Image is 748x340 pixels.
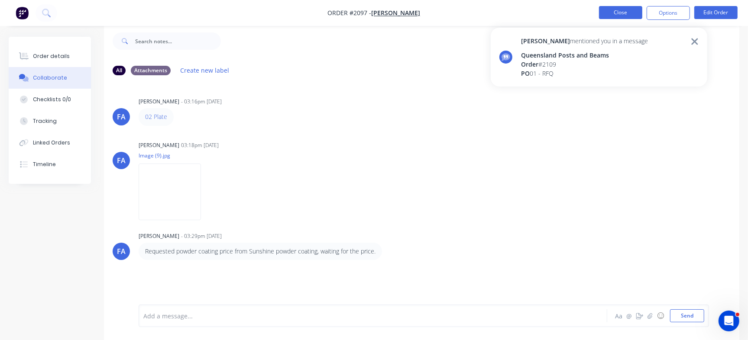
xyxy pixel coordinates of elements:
div: FA [117,246,126,257]
button: Collaborate [9,67,91,89]
div: Collaborate [33,74,67,82]
div: 01 - RFQ [521,69,648,78]
div: FA [117,155,126,166]
button: Close [599,6,642,19]
div: # 2109 [521,60,648,69]
div: [PERSON_NAME] [139,98,179,106]
button: Create new label [176,64,234,76]
button: Send [670,309,704,322]
button: Tracking [9,110,91,132]
div: mentioned you in a message [521,36,648,45]
span: [PERSON_NAME] [521,37,570,45]
button: Checklists 0/0 [9,89,91,110]
div: 03:18pm [DATE] [181,141,219,149]
p: Image (9).jpg [139,152,210,159]
div: Tracking [33,117,57,125]
div: [PERSON_NAME] [139,141,179,149]
button: Timeline [9,154,91,175]
div: Linked Orders [33,139,70,147]
button: Options [647,6,690,20]
div: - 03:29pm [DATE] [181,232,222,240]
img: Factory [16,6,29,19]
input: Search notes... [135,32,221,50]
div: FA [117,112,126,122]
a: 02 Plate [145,112,167,121]
span: PO [521,69,530,77]
button: Aa [614,311,624,321]
div: Checklists 0/0 [33,96,71,103]
button: Order details [9,45,91,67]
div: Timeline [33,160,56,168]
div: Order details [33,52,70,60]
button: @ [624,311,635,321]
a: [PERSON_NAME] [372,9,421,17]
div: [PERSON_NAME] [139,232,179,240]
span: Order [521,60,538,68]
div: All [113,66,126,75]
button: Edit Order [694,6,738,19]
p: Requested powder coating price from Sunshine powder coating, waiting for the price. [145,247,376,256]
div: Attachments [131,66,171,75]
iframe: Intercom live chat [719,311,739,331]
span: Order #2097 - [328,9,372,17]
div: - 03:16pm [DATE] [181,98,222,106]
div: Queensland Posts and Beams [521,51,648,60]
button: ☺ [655,311,666,321]
button: Linked Orders [9,132,91,154]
